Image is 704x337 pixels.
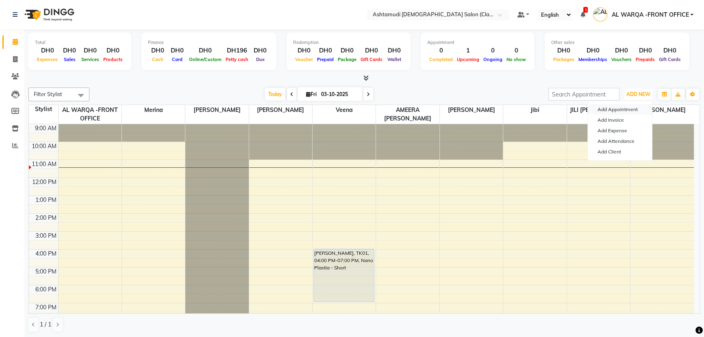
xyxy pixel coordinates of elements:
[313,105,376,115] span: Veena
[101,57,125,62] span: Products
[187,46,224,55] div: DH0
[551,46,576,55] div: DH0
[304,91,319,97] span: Fri
[62,57,78,62] span: Sales
[60,46,79,55] div: DH0
[79,57,101,62] span: Services
[481,46,504,55] div: 0
[293,46,315,55] div: DH0
[427,39,528,46] div: Appointment
[576,46,609,55] div: DH0
[34,214,58,222] div: 2:00 PM
[588,115,652,125] a: Add Invoice
[576,57,609,62] span: Memberships
[504,46,528,55] div: 0
[440,105,503,115] span: [PERSON_NAME]
[588,125,652,136] a: Add Expense
[359,57,385,62] span: Gift Cards
[122,105,185,115] span: Merina
[455,57,481,62] span: Upcoming
[249,105,312,115] span: [PERSON_NAME]
[170,57,185,62] span: Card
[59,105,122,124] span: AL WARQA -FRONT OFFICE
[40,320,51,329] span: 1 / 1
[319,88,359,101] input: 2025-10-03
[503,105,566,115] span: Jibi
[588,136,652,147] a: Add Attendance
[548,88,619,101] input: Search Appointment
[293,57,315,62] span: Voucher
[293,39,404,46] div: Redemption
[611,11,689,19] span: AL WARQA -FRONT OFFICE
[148,39,270,46] div: Finance
[265,88,285,101] span: Today
[34,285,58,294] div: 6:00 PM
[551,57,576,62] span: Packages
[385,46,404,55] div: DH0
[34,91,62,97] span: Filter Stylist
[583,7,588,13] span: 1
[588,147,652,157] a: Add Client
[481,57,504,62] span: Ongoing
[33,124,58,133] div: 9:00 AM
[359,46,385,55] div: DH0
[504,57,528,62] span: No show
[315,46,336,55] div: DH0
[630,105,694,115] span: [PERSON_NAME]
[35,39,125,46] div: Total
[427,57,455,62] span: Completed
[34,232,58,240] div: 3:00 PM
[21,3,76,26] img: logo
[30,178,58,186] div: 12:00 PM
[314,249,374,302] div: [PERSON_NAME], TK01, 04:00 PM-07:00 PM, Nano Plastia - Short
[148,46,167,55] div: DH0
[29,105,58,114] div: Stylist
[34,303,58,312] div: 7:00 PM
[34,249,58,258] div: 4:00 PM
[427,46,455,55] div: 0
[634,46,657,55] div: DH0
[657,46,683,55] div: DH0
[336,46,359,55] div: DH0
[224,46,250,55] div: DH196
[336,57,359,62] span: Package
[567,105,630,115] span: JILI [PERSON_NAME]
[30,160,58,168] div: 11:00 AM
[593,7,607,22] img: AL WARQA -FRONT OFFICE
[187,57,224,62] span: Online/Custom
[224,57,250,62] span: Petty cash
[588,104,652,115] button: Add Appointment
[30,142,58,151] div: 10:00 AM
[657,57,683,62] span: Gift Cards
[455,46,481,55] div: 1
[35,57,60,62] span: Expenses
[79,46,101,55] div: DH0
[634,57,657,62] span: Prepaids
[34,196,58,204] div: 1:00 PM
[34,267,58,276] div: 5:00 PM
[609,46,634,55] div: DH0
[376,105,439,124] span: AMEERA [PERSON_NAME]
[101,46,125,55] div: DH0
[185,105,248,115] span: [PERSON_NAME]
[35,46,60,55] div: DH0
[626,91,650,97] span: ADD NEW
[254,57,267,62] span: Due
[624,89,652,100] button: ADD NEW
[551,39,683,46] div: Other sales
[167,46,187,55] div: DH0
[150,57,165,62] span: Cash
[315,57,336,62] span: Prepaid
[580,11,585,18] a: 1
[385,57,403,62] span: Wallet
[609,57,634,62] span: Vouchers
[250,46,270,55] div: DH0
